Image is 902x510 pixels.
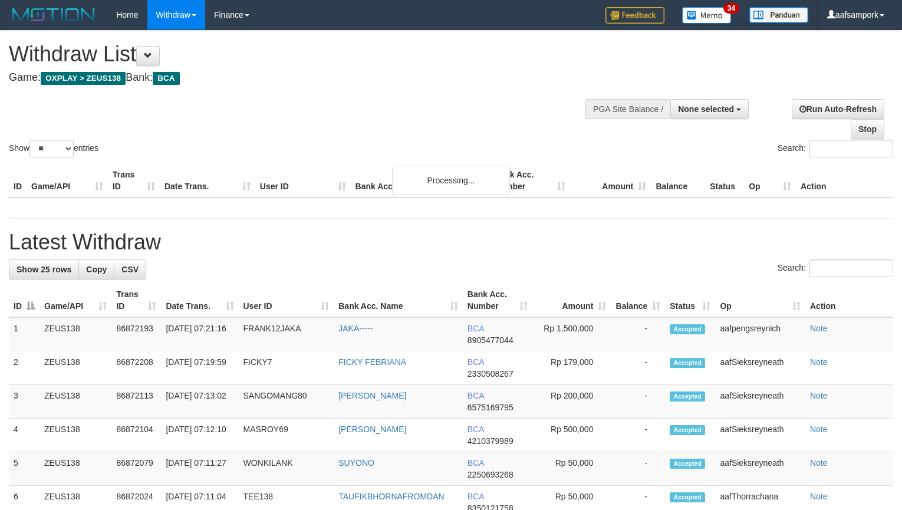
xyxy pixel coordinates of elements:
[532,452,611,486] td: Rp 50,000
[338,458,374,468] a: SUYONO
[161,452,238,486] td: [DATE] 07:11:27
[468,403,513,412] span: Copy 6575169795 to clipboard
[468,492,484,501] span: BCA
[810,492,828,501] a: Note
[611,317,665,351] td: -
[160,164,255,198] th: Date Trans.
[334,284,463,317] th: Bank Acc. Name: activate to sort column ascending
[744,164,796,198] th: Op
[715,284,805,317] th: Op: activate to sort column ascending
[678,104,734,114] span: None selected
[670,358,705,368] span: Accepted
[611,284,665,317] th: Balance: activate to sort column ascending
[338,391,406,400] a: [PERSON_NAME]
[392,166,510,195] div: Processing...
[715,351,805,385] td: aafSieksreyneath
[9,351,39,385] td: 2
[532,419,611,452] td: Rp 500,000
[239,385,334,419] td: SANGOMANG80
[108,164,160,198] th: Trans ID
[239,284,334,317] th: User ID: activate to sort column ascending
[796,164,893,198] th: Action
[111,385,161,419] td: 86872113
[532,385,611,419] td: Rp 200,000
[468,357,484,367] span: BCA
[468,425,484,434] span: BCA
[611,351,665,385] td: -
[682,7,732,24] img: Button%20Memo.svg
[153,72,179,85] span: BCA
[111,284,161,317] th: Trans ID: activate to sort column ascending
[532,284,611,317] th: Amount: activate to sort column ascending
[532,317,611,351] td: Rp 1,500,000
[29,140,74,157] select: Showentries
[468,369,513,379] span: Copy 2330508267 to clipboard
[611,385,665,419] td: -
[121,265,139,274] span: CSV
[239,351,334,385] td: FICKY7
[489,164,570,198] th: Bank Acc. Number
[39,452,111,486] td: ZEUS138
[670,425,705,435] span: Accepted
[9,452,39,486] td: 5
[670,99,749,119] button: None selected
[114,259,146,279] a: CSV
[78,259,114,279] a: Copy
[670,492,705,502] span: Accepted
[39,419,111,452] td: ZEUS138
[338,324,373,333] a: JAKA-----
[239,317,334,351] td: FRANK12JAKA
[41,72,126,85] span: OXPLAY > ZEUS138
[810,391,828,400] a: Note
[9,42,590,66] h1: Withdraw List
[810,357,828,367] a: Note
[468,324,484,333] span: BCA
[39,317,111,351] td: ZEUS138
[749,7,808,23] img: panduan.png
[805,284,893,317] th: Action
[351,164,490,198] th: Bank Acc. Name
[468,391,484,400] span: BCA
[715,317,805,351] td: aafpengsreynich
[161,317,238,351] td: [DATE] 07:21:16
[111,452,161,486] td: 86872079
[665,284,715,317] th: Status: activate to sort column ascending
[86,265,107,274] span: Copy
[792,99,884,119] a: Run Auto-Refresh
[9,231,893,254] h1: Latest Withdraw
[161,385,238,419] td: [DATE] 07:13:02
[723,3,739,14] span: 34
[9,164,27,198] th: ID
[468,458,484,468] span: BCA
[532,351,611,385] td: Rp 179,000
[9,385,39,419] td: 3
[27,164,108,198] th: Game/API
[9,284,39,317] th: ID: activate to sort column descending
[468,470,513,479] span: Copy 2250693268 to clipboard
[39,351,111,385] td: ZEUS138
[111,351,161,385] td: 86872208
[585,99,670,119] div: PGA Site Balance /
[255,164,351,198] th: User ID
[111,317,161,351] td: 86872193
[670,459,705,469] span: Accepted
[810,458,828,468] a: Note
[239,452,334,486] td: WONKILANK
[611,419,665,452] td: -
[705,164,744,198] th: Status
[161,284,238,317] th: Date Trans.: activate to sort column ascending
[778,140,893,157] label: Search:
[670,324,705,334] span: Accepted
[670,391,705,402] span: Accepted
[39,385,111,419] td: ZEUS138
[17,265,71,274] span: Show 25 rows
[338,492,444,501] a: TAUFIKBHORNAFROMDAN
[809,259,893,277] input: Search:
[161,419,238,452] td: [DATE] 07:12:10
[9,419,39,452] td: 4
[778,259,893,277] label: Search:
[9,6,98,24] img: MOTION_logo.png
[715,419,805,452] td: aafSieksreyneath
[463,284,532,317] th: Bank Acc. Number: activate to sort column ascending
[570,164,651,198] th: Amount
